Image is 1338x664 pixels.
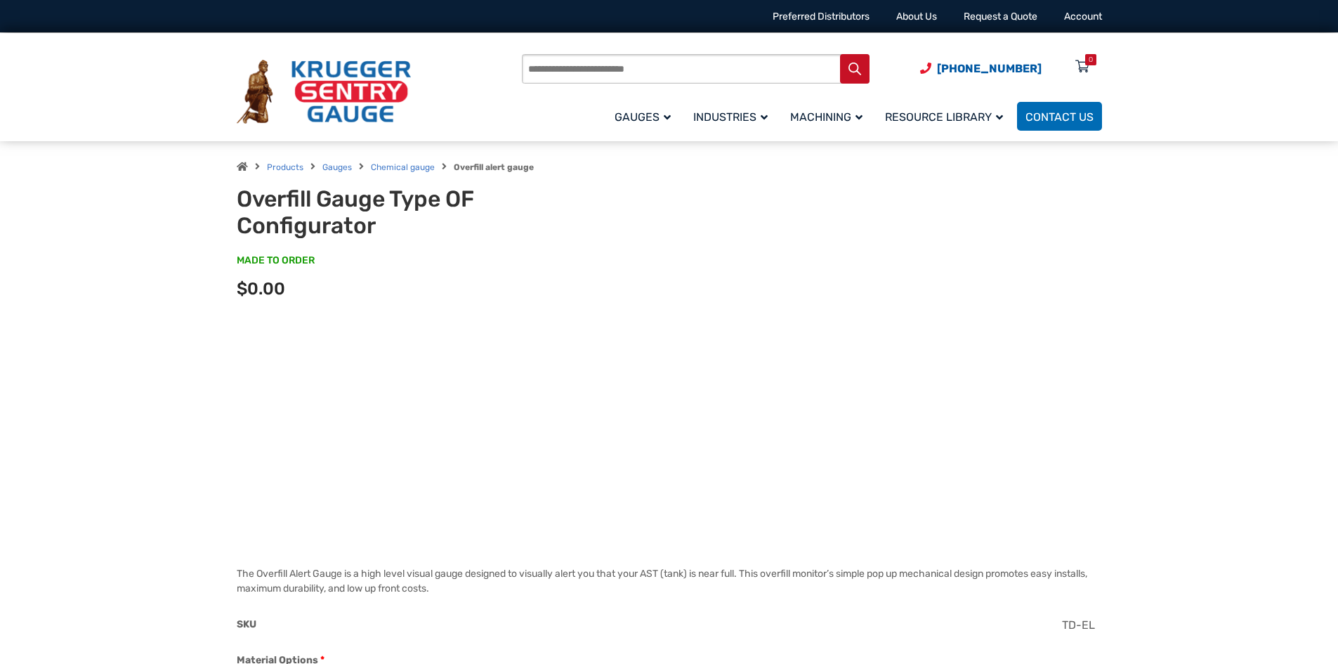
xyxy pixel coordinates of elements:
img: Krueger Sentry Gauge [237,60,411,124]
a: Preferred Distributors [773,11,870,22]
a: Account [1064,11,1102,22]
strong: Overfill alert gauge [454,162,534,172]
a: Products [267,162,303,172]
span: $0.00 [237,279,285,299]
a: About Us [896,11,937,22]
span: Gauges [615,110,671,124]
a: Gauges [606,100,685,133]
a: Phone Number (920) 434-8860 [920,60,1042,77]
p: The Overfill Alert Gauge is a high level visual gauge designed to visually alert you that your AS... [237,566,1102,596]
a: Contact Us [1017,102,1102,131]
a: Resource Library [877,100,1017,133]
span: Resource Library [885,110,1003,124]
a: Industries [685,100,782,133]
span: MADE TO ORDER [237,254,315,268]
span: TD-EL [1062,618,1095,632]
span: Industries [693,110,768,124]
h1: Overfill Gauge Type OF Configurator [237,185,583,240]
a: Chemical gauge [371,162,435,172]
a: Gauges [322,162,352,172]
a: Request a Quote [964,11,1037,22]
span: Machining [790,110,863,124]
span: Contact Us [1025,110,1094,124]
span: SKU [237,618,256,630]
div: 0 [1089,54,1093,65]
span: [PHONE_NUMBER] [937,62,1042,75]
a: Machining [782,100,877,133]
